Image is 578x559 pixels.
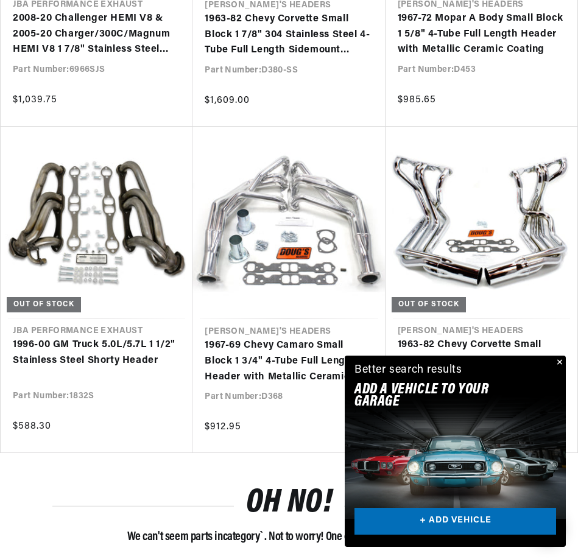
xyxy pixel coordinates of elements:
[551,356,566,370] button: Close
[398,337,565,384] a: 1963-82 Chevy Corvette Small Block 1 7/8" 4-Tube Full Length Sidemount Header with Chrome Finish
[13,11,180,58] a: 2008-20 Challenger HEMI V8 & 2005-20 Charger/300C/Magnum HEMI V8 1 7/8" Stainless Steel Long Tube...
[354,508,556,535] a: + ADD VEHICLE
[205,338,373,385] a: 1967-69 Chevy Camaro Small Block 1 3/4" 4-Tube Full Length Header with Metallic Ceramic Coating
[398,11,565,58] a: 1967-72 Mopar A Body Small Block 1 5/8" 4-Tube Full Length Header with Metallic Ceramic Coating
[354,384,526,409] h2: Add A VEHICLE to your garage
[246,490,333,518] h1: OH NO!
[205,12,373,58] a: 1963-82 Chevy Corvette Small Block 1 7/8" 304 Stainless Steel 4-Tube Full Length Sidemount Header
[354,362,462,379] div: Better search results
[52,527,526,547] p: We can't seem parts in category `. Not to worry! One of our techs can help you.
[13,337,180,368] a: 1996-00 GM Truck 5.0L/5.7L 1 1/2" Stainless Steel Shorty Header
